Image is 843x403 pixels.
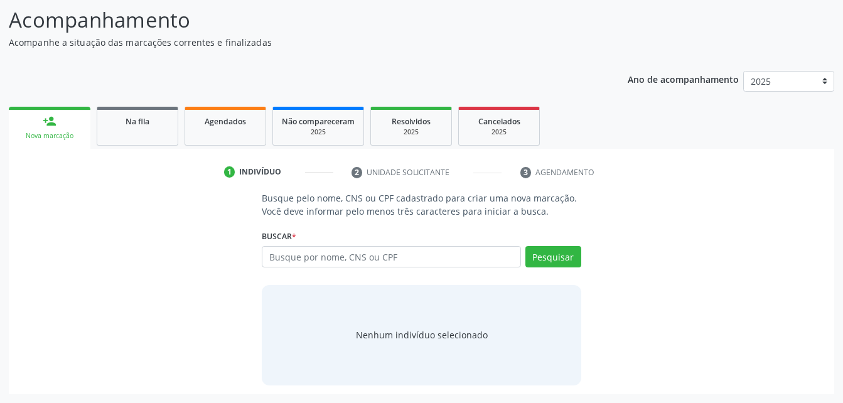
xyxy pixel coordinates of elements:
[224,166,235,178] div: 1
[628,71,739,87] p: Ano de acompanhamento
[9,36,587,49] p: Acompanhe a situação das marcações correntes e finalizadas
[262,246,520,267] input: Busque por nome, CNS ou CPF
[356,328,488,341] div: Nenhum indivíduo selecionado
[478,116,520,127] span: Cancelados
[392,116,431,127] span: Resolvidos
[126,116,149,127] span: Na fila
[43,114,56,128] div: person_add
[205,116,246,127] span: Agendados
[380,127,443,137] div: 2025
[262,227,296,246] label: Buscar
[282,127,355,137] div: 2025
[239,166,281,178] div: Indivíduo
[468,127,530,137] div: 2025
[525,246,581,267] button: Pesquisar
[9,4,587,36] p: Acompanhamento
[262,191,581,218] p: Busque pelo nome, CNS ou CPF cadastrado para criar uma nova marcação. Você deve informar pelo men...
[18,131,82,141] div: Nova marcação
[282,116,355,127] span: Não compareceram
